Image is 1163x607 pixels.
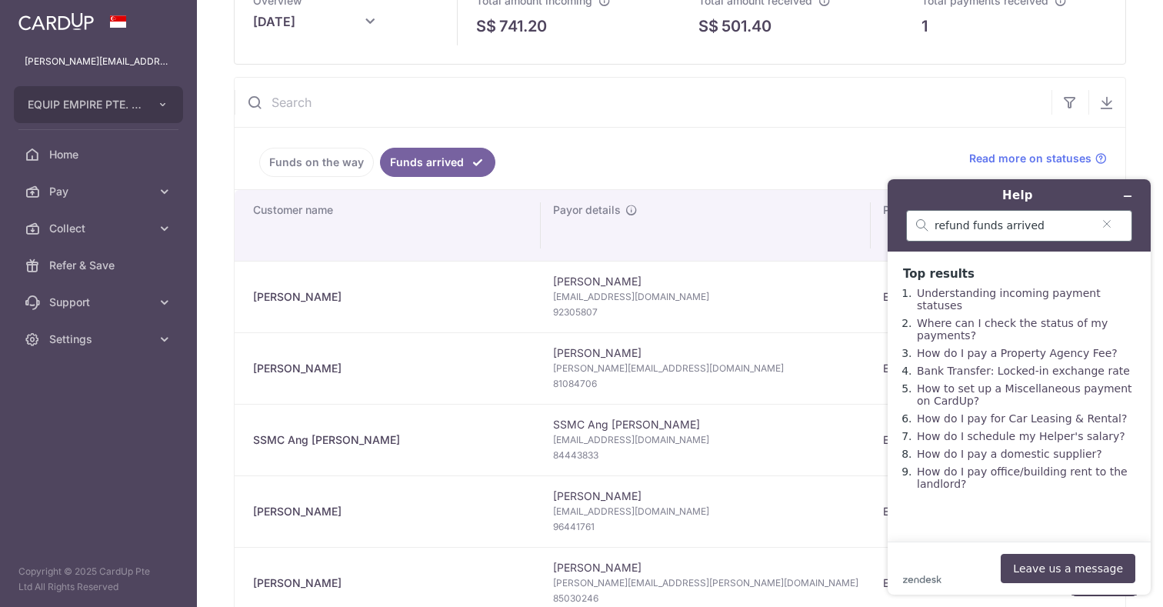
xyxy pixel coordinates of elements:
span: 96441761 [553,519,858,535]
a: Funds on the way [259,148,374,177]
img: CardUp [18,12,94,31]
span: Settings [49,332,151,347]
th: Payment ref. [871,190,976,261]
td: [PERSON_NAME] [541,332,871,404]
span: Support [49,295,151,310]
span: [EMAIL_ADDRESS][DOMAIN_NAME] [553,504,858,519]
span: S$ [476,15,496,38]
span: 85030246 [553,591,858,606]
span: Payor details [553,202,621,218]
span: Read more on statuses [969,151,1091,166]
div: [PERSON_NAME] [253,575,528,591]
p: 741.20 [499,15,547,38]
td: EE20254925 [871,404,976,475]
span: Pay [49,184,151,199]
span: [EMAIL_ADDRESS][DOMAIN_NAME] [553,432,858,448]
td: [PERSON_NAME] [541,475,871,547]
span: [PERSON_NAME][EMAIL_ADDRESS][DOMAIN_NAME] [553,361,858,376]
th: Payor details [541,190,871,261]
a: Read more on statuses [969,151,1107,166]
span: Help [35,11,67,25]
div: SSMC Ang [PERSON_NAME] [253,432,528,448]
td: EE20254935 [871,332,976,404]
td: EE20254916 [871,475,976,547]
div: [PERSON_NAME] [253,289,528,305]
td: EE20254940 [871,261,976,332]
p: 1 [921,15,928,38]
span: [EMAIL_ADDRESS][DOMAIN_NAME] [553,289,858,305]
a: Funds arrived [380,148,495,177]
span: 92305807 [553,305,858,320]
span: 81084706 [553,376,858,392]
td: SSMC Ang [PERSON_NAME] [541,404,871,475]
button: EQUIP EMPIRE PTE. LTD. [14,86,183,123]
span: Refer & Save [49,258,151,273]
span: Home [49,147,151,162]
p: [PERSON_NAME][EMAIL_ADDRESS][DOMAIN_NAME] [25,54,172,69]
iframe: Find more information here [875,167,1163,607]
span: S$ [698,15,718,38]
span: EQUIP EMPIRE PTE. LTD. [28,97,142,112]
span: 84443833 [553,448,858,463]
span: Collect [49,221,151,236]
input: Search [235,78,1051,127]
span: [PERSON_NAME][EMAIL_ADDRESS][PERSON_NAME][DOMAIN_NAME] [553,575,858,591]
p: 501.40 [721,15,771,38]
th: Customer name [235,190,541,261]
td: [PERSON_NAME] [541,261,871,332]
div: [PERSON_NAME] [253,504,528,519]
div: [PERSON_NAME] [253,361,528,376]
